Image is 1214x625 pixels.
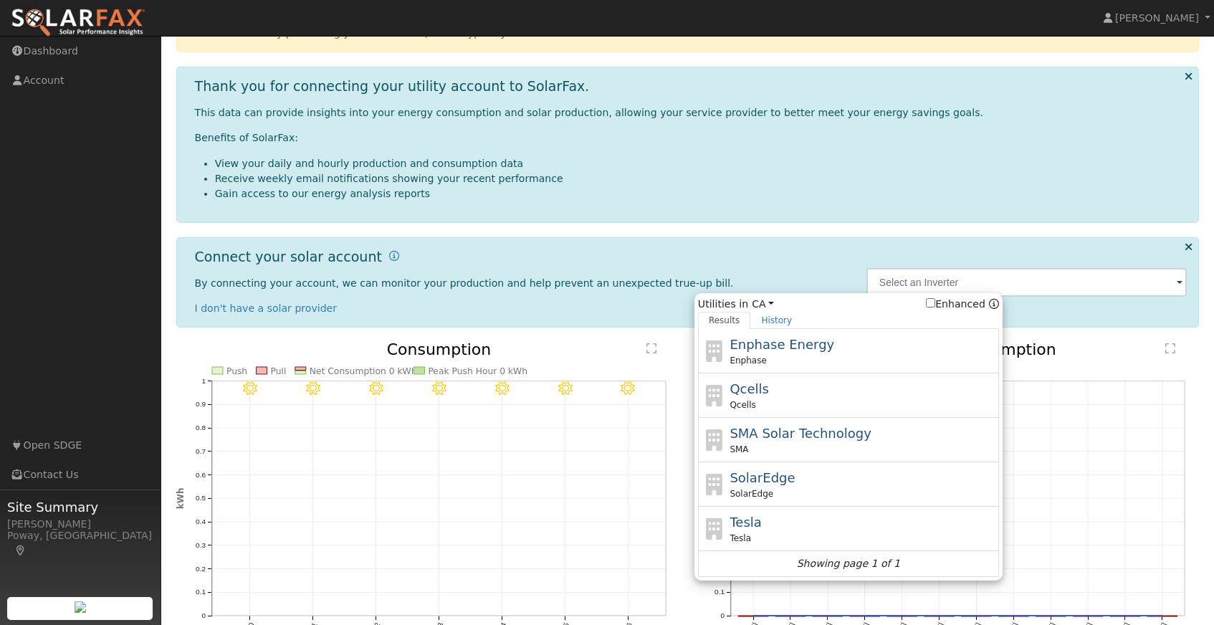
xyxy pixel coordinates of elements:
[428,366,527,376] text: Peak Push Hour 0 kWh
[11,8,145,38] img: SolarFax
[215,156,1187,171] li: View your daily and hourly production and consumption data
[621,382,635,396] i: 8/26 - Clear
[730,337,834,352] span: Enphase Energy
[866,268,1187,297] input: Select an Inverter
[926,297,999,312] span: Show enhanced providers
[7,497,153,517] span: Site Summary
[195,249,382,265] h1: Connect your solar account
[196,588,206,596] text: 0.1
[201,612,206,620] text: 0
[309,366,416,376] text: Net Consumption 0 kWh
[215,186,1187,201] li: Gain access to our energy analysis reports
[196,401,206,409] text: 0.9
[306,382,320,396] i: 8/21 - Clear
[730,443,748,456] span: SMA
[196,541,206,549] text: 0.3
[730,381,769,396] span: Qcells
[788,613,793,619] circle: onclick=""
[714,588,725,596] text: 0.1
[862,613,868,619] circle: onclick=""
[201,377,206,385] text: 1
[558,382,572,396] i: 8/25 - Clear
[431,382,446,396] i: 8/23 - Clear
[1085,613,1091,619] circle: onclick=""
[195,130,1187,145] p: Benefits of SolarFax:
[196,565,206,573] text: 0.2
[730,470,795,485] span: SolarEdge
[720,612,725,620] text: 0
[196,424,206,431] text: 0.8
[196,517,206,525] text: 0.4
[825,613,831,619] circle: onclick=""
[730,354,766,367] span: Enphase
[1165,343,1175,354] text: 
[368,382,383,396] i: 8/22 - Clear
[730,515,761,530] span: Tesla
[270,366,286,376] text: Pull
[646,343,656,354] text: 
[698,297,999,312] span: Utilities in
[899,613,905,619] circle: onclick=""
[974,613,980,619] circle: onclick=""
[196,495,206,502] text: 0.5
[1115,12,1199,24] span: [PERSON_NAME]
[243,382,257,396] i: 8/20 - Clear
[14,545,27,556] a: Map
[7,517,153,532] div: [PERSON_NAME]
[698,312,751,329] a: Results
[196,447,206,455] text: 0.7
[926,298,935,307] input: Enhanced
[215,171,1187,186] li: Receive weekly email notifications showing your recent performance
[386,340,491,358] text: Consumption
[1048,613,1054,619] circle: onclick=""
[1160,613,1165,619] circle: onclick=""
[752,297,774,312] a: CA
[730,532,751,545] span: Tesla
[195,302,338,314] a: I don't have a solar provider
[730,426,871,441] span: SMA Solar Technology
[989,298,999,310] a: Enhanced Providers
[1011,613,1017,619] circle: onclick=""
[730,399,755,411] span: Qcells
[1122,613,1128,619] circle: onclick=""
[937,613,942,619] circle: onclick=""
[176,488,186,510] text: kWh
[494,382,509,396] i: 8/24 - Clear
[730,487,773,500] span: SolarEdge
[750,312,803,329] a: History
[195,277,734,289] span: By connecting your account, we can monitor your production and help prevent an unexpected true-up...
[926,297,985,312] label: Enhanced
[750,613,756,619] circle: onclick=""
[195,107,983,118] span: This data can provide insights into your energy consumption and solar production, allowing your s...
[75,601,86,613] img: retrieve
[226,366,247,376] text: Push
[7,528,153,558] div: Poway, [GEOGRAPHIC_DATA]
[797,556,900,571] i: Showing page 1 of 1
[195,78,590,95] h1: Thank you for connecting your utility account to SolarFax.
[196,471,206,479] text: 0.6
[859,340,1056,358] text: Annual Net Consumption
